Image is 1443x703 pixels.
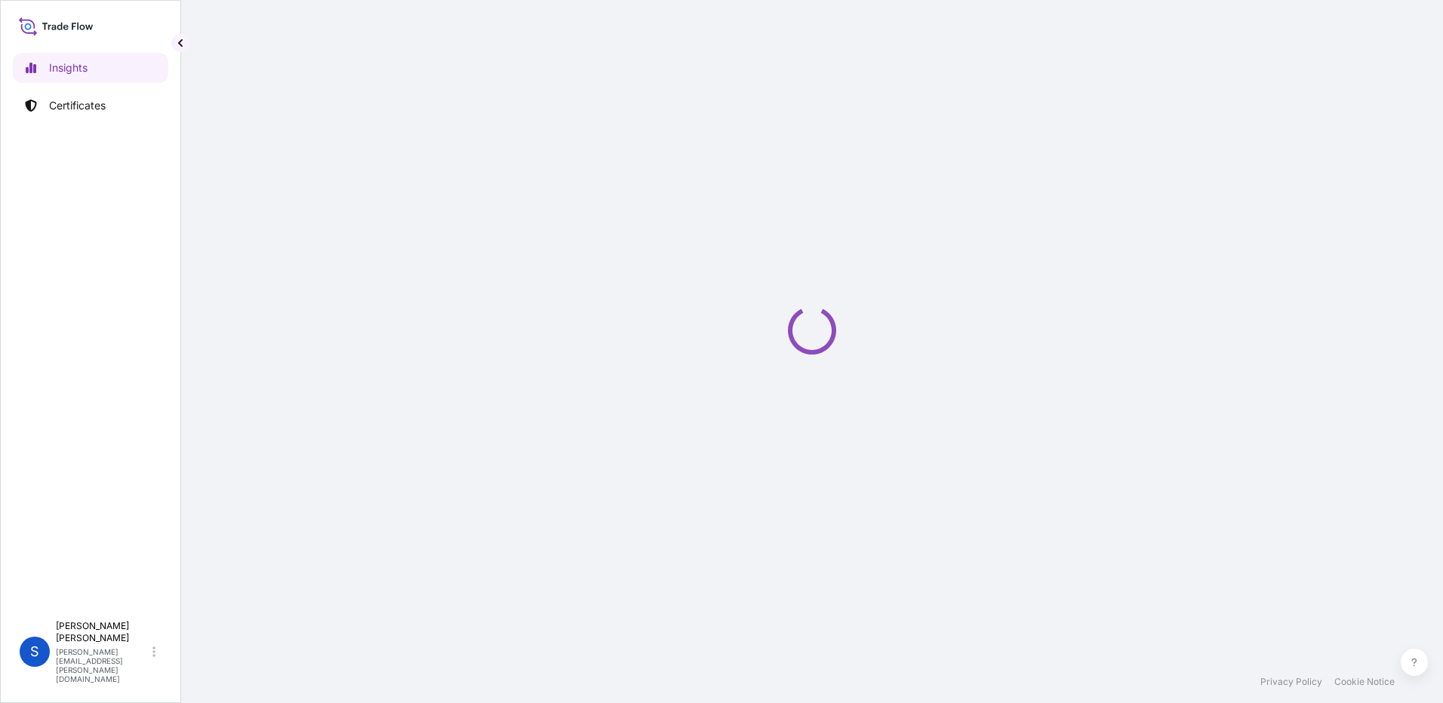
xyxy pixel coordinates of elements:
[13,53,168,83] a: Insights
[1260,676,1322,688] a: Privacy Policy
[56,647,149,683] p: [PERSON_NAME][EMAIL_ADDRESS][PERSON_NAME][DOMAIN_NAME]
[13,91,168,121] a: Certificates
[30,644,39,659] span: S
[56,620,149,644] p: [PERSON_NAME] [PERSON_NAME]
[49,60,88,75] p: Insights
[49,98,106,113] p: Certificates
[1334,676,1395,688] a: Cookie Notice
